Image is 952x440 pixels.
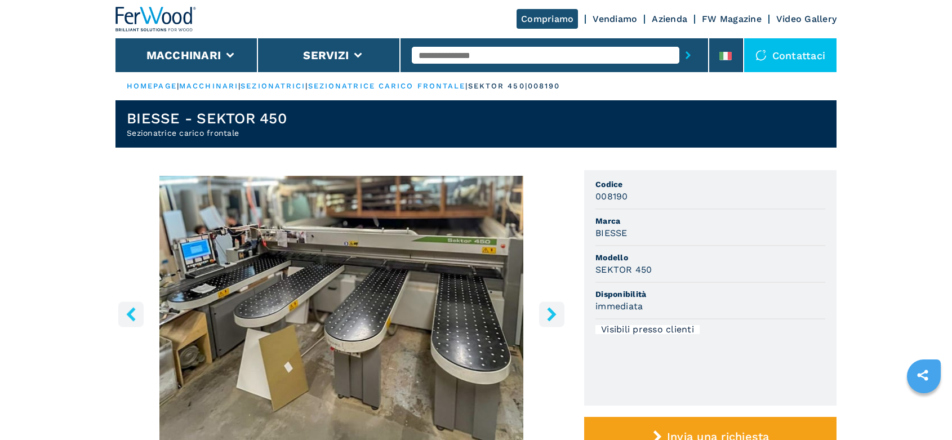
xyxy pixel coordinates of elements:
[595,252,825,263] span: Modello
[909,361,937,389] a: sharethis
[305,82,308,90] span: |
[539,301,564,327] button: right-button
[241,82,305,90] a: sezionatrici
[595,300,643,313] h3: immediata
[595,215,825,226] span: Marca
[702,14,762,24] a: FW Magazine
[179,82,238,90] a: macchinari
[308,82,466,90] a: sezionatrice carico frontale
[652,14,687,24] a: Azienda
[755,50,767,61] img: Contattaci
[118,301,144,327] button: left-button
[679,42,697,68] button: submit-button
[127,127,287,139] h2: Sezionatrice carico frontale
[146,48,221,62] button: Macchinari
[595,179,825,190] span: Codice
[595,325,700,334] div: Visibili presso clienti
[904,389,944,432] iframe: Chat
[595,288,825,300] span: Disponibilità
[517,9,578,29] a: Compriamo
[468,81,528,91] p: sektor 450 |
[595,263,652,276] h3: SEKTOR 450
[127,82,177,90] a: HOMEPAGE
[744,38,837,72] div: Contattaci
[593,14,637,24] a: Vendiamo
[115,7,197,32] img: Ferwood
[238,82,241,90] span: |
[595,226,628,239] h3: BIESSE
[528,81,560,91] p: 008190
[127,109,287,127] h1: BIESSE - SEKTOR 450
[177,82,179,90] span: |
[776,14,837,24] a: Video Gallery
[595,190,628,203] h3: 008190
[465,82,468,90] span: |
[303,48,349,62] button: Servizi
